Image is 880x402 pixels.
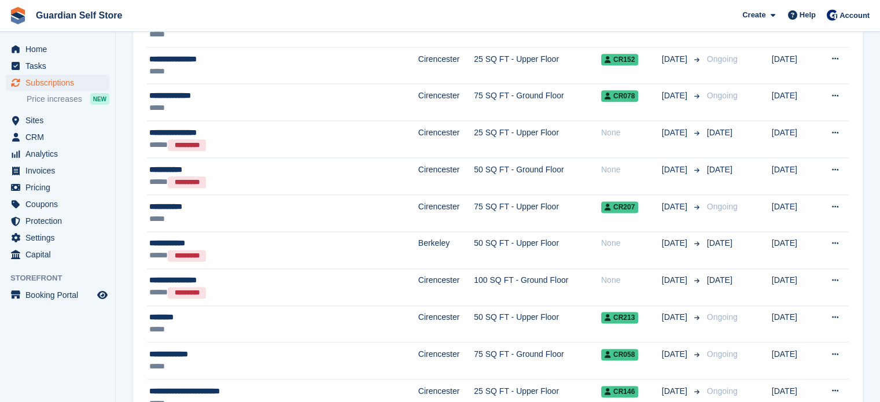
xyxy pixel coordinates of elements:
[25,129,95,145] span: CRM
[662,385,690,397] span: [DATE]
[27,93,109,105] a: Price increases NEW
[707,202,738,211] span: Ongoing
[418,342,474,379] td: Cirencester
[601,312,638,323] span: CR213
[474,231,601,268] td: 50 SQ FT - Upper Floor
[25,146,95,162] span: Analytics
[6,112,109,128] a: menu
[662,164,690,176] span: [DATE]
[31,6,127,25] a: Guardian Self Store
[742,9,765,21] span: Create
[601,274,662,286] div: None
[474,195,601,232] td: 75 SQ FT - Upper Floor
[601,201,638,213] span: CR207
[25,230,95,246] span: Settings
[707,275,732,285] span: [DATE]
[772,231,816,268] td: [DATE]
[601,349,638,360] span: CR058
[418,121,474,158] td: Cirencester
[601,164,662,176] div: None
[826,9,838,21] img: Tom Scott
[25,58,95,74] span: Tasks
[772,195,816,232] td: [DATE]
[772,305,816,342] td: [DATE]
[772,47,816,84] td: [DATE]
[662,53,690,65] span: [DATE]
[25,246,95,263] span: Capital
[25,213,95,229] span: Protection
[6,58,109,74] a: menu
[418,84,474,121] td: Cirencester
[418,231,474,268] td: Berkeley
[474,268,601,305] td: 100 SQ FT - Ground Floor
[707,386,738,396] span: Ongoing
[707,91,738,100] span: Ongoing
[418,47,474,84] td: Cirencester
[6,146,109,162] a: menu
[474,158,601,195] td: 50 SQ FT - Ground Floor
[95,288,109,302] a: Preview store
[772,268,816,305] td: [DATE]
[707,128,732,137] span: [DATE]
[707,349,738,359] span: Ongoing
[474,121,601,158] td: 25 SQ FT - Upper Floor
[662,348,690,360] span: [DATE]
[772,158,816,195] td: [DATE]
[662,90,690,102] span: [DATE]
[662,237,690,249] span: [DATE]
[25,287,95,303] span: Booking Portal
[707,238,732,248] span: [DATE]
[6,163,109,179] a: menu
[601,127,662,139] div: None
[601,54,638,65] span: CR152
[662,201,690,213] span: [DATE]
[25,163,95,179] span: Invoices
[707,165,732,174] span: [DATE]
[6,179,109,196] a: menu
[707,54,738,64] span: Ongoing
[418,195,474,232] td: Cirencester
[6,287,109,303] a: menu
[6,75,109,91] a: menu
[418,305,474,342] td: Cirencester
[474,47,601,84] td: 25 SQ FT - Upper Floor
[772,84,816,121] td: [DATE]
[662,311,690,323] span: [DATE]
[6,129,109,145] a: menu
[601,90,638,102] span: CR078
[418,268,474,305] td: Cirencester
[6,230,109,246] a: menu
[25,179,95,196] span: Pricing
[6,41,109,57] a: menu
[840,10,870,21] span: Account
[25,75,95,91] span: Subscriptions
[474,84,601,121] td: 75 SQ FT - Ground Floor
[474,342,601,379] td: 75 SQ FT - Ground Floor
[662,127,690,139] span: [DATE]
[707,312,738,322] span: Ongoing
[10,272,115,284] span: Storefront
[800,9,816,21] span: Help
[474,305,601,342] td: 50 SQ FT - Upper Floor
[9,7,27,24] img: stora-icon-8386f47178a22dfd0bd8f6a31ec36ba5ce8667c1dd55bd0f319d3a0aa187defe.svg
[772,342,816,379] td: [DATE]
[25,112,95,128] span: Sites
[6,196,109,212] a: menu
[6,213,109,229] a: menu
[601,386,638,397] span: CR146
[6,246,109,263] a: menu
[27,94,82,105] span: Price increases
[601,237,662,249] div: None
[25,41,95,57] span: Home
[772,121,816,158] td: [DATE]
[418,158,474,195] td: Cirencester
[662,274,690,286] span: [DATE]
[90,93,109,105] div: NEW
[25,196,95,212] span: Coupons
